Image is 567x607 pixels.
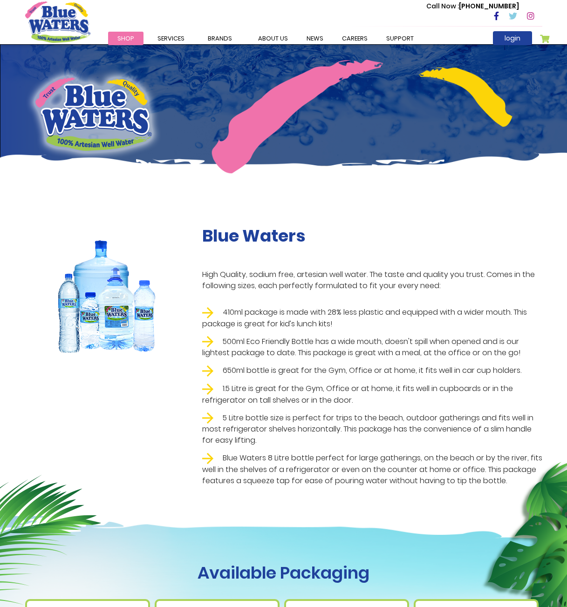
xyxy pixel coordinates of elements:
span: Shop [117,34,134,43]
a: about us [249,32,297,45]
li: 650ml bottle is great for the Gym, Office or at home, it fits well in car cup holders. [202,365,542,377]
li: 500ml Eco Friendly Bottle has a wide mouth, doesn't spill when opened and is our lightest package... [202,336,542,359]
li: 5 Litre bottle size is perfect for trips to the beach, outdoor gatherings and fits well in most r... [202,412,542,446]
a: careers [333,32,377,45]
a: News [297,32,333,45]
a: support [377,32,423,45]
h2: Blue Waters [202,226,542,246]
li: 410ml package is made with 28% less plastic and equipped with a wider mouth. This package is grea... [202,307,542,330]
li: 1.5 Litre is great for the Gym, Office or at home, it fits well in cupboards or in the refrigerat... [202,383,542,406]
span: Services [157,34,184,43]
h1: Available Packaging [25,563,542,583]
a: login [493,31,532,45]
span: Brands [208,34,232,43]
span: Call Now : [426,1,459,11]
a: store logo [25,1,90,42]
li: Blue Waters 8 Litre bottle perfect for large gatherings, on the beach or by the river, fits well ... [202,452,542,486]
p: High Quality, sodium free, artesian well water. The taste and quality you trust. Comes in the fol... [202,269,542,291]
p: [PHONE_NUMBER] [426,1,519,11]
